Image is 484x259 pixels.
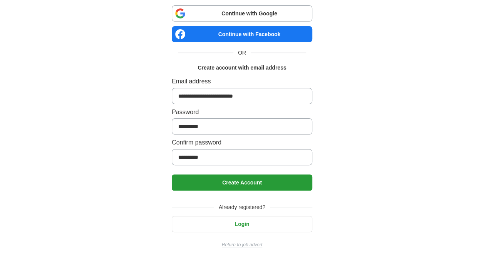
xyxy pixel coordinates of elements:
[198,63,286,72] h1: Create account with email address
[172,107,312,117] label: Password
[233,48,251,57] span: OR
[172,241,312,249] a: Return to job advert
[172,5,312,22] a: Continue with Google
[172,221,312,227] a: Login
[172,26,312,42] a: Continue with Facebook
[172,216,312,232] button: Login
[214,203,270,211] span: Already registered?
[172,174,312,191] button: Create Account
[172,76,312,86] label: Email address
[172,138,312,148] label: Confirm password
